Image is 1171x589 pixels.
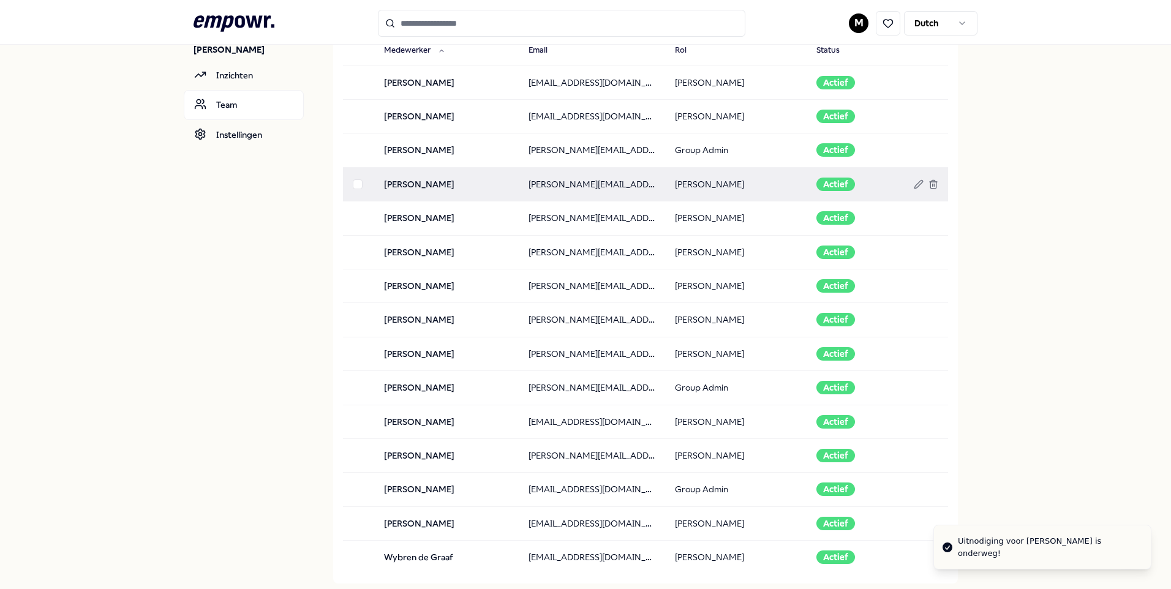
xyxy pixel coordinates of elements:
td: [PERSON_NAME][EMAIL_ADDRESS][DOMAIN_NAME] [519,438,665,472]
div: Actief [816,449,855,462]
td: [PERSON_NAME][EMAIL_ADDRESS][DOMAIN_NAME] [519,133,665,167]
td: [PERSON_NAME][EMAIL_ADDRESS][DOMAIN_NAME] [519,269,665,302]
div: Actief [816,76,855,89]
td: [PERSON_NAME] [665,66,807,99]
td: [PERSON_NAME][EMAIL_ADDRESS][DOMAIN_NAME] [519,303,665,337]
div: Actief [816,143,855,157]
td: [PERSON_NAME] [665,438,807,472]
td: [PERSON_NAME] [665,99,807,133]
td: [PERSON_NAME] [665,201,807,235]
td: [PERSON_NAME] [665,167,807,201]
td: [PERSON_NAME] [374,473,519,506]
td: [PERSON_NAME] [374,167,519,201]
div: Actief [816,110,855,123]
td: [PERSON_NAME] [374,438,519,472]
td: [PERSON_NAME][EMAIL_ADDRESS][DOMAIN_NAME] [519,371,665,405]
div: Uitnodiging voor [PERSON_NAME] is onderweg! [958,535,1141,559]
button: Status [807,39,864,63]
td: [PERSON_NAME] [374,269,519,302]
a: Team [184,90,304,119]
button: Email [519,39,572,63]
td: [PERSON_NAME] [665,506,807,540]
td: [PERSON_NAME][EMAIL_ADDRESS][DOMAIN_NAME] [519,235,665,269]
td: [PERSON_NAME] [374,99,519,133]
div: Actief [816,178,855,191]
td: [PERSON_NAME] [374,405,519,438]
td: [PERSON_NAME] [374,66,519,99]
td: [PERSON_NAME] [374,201,519,235]
td: [PERSON_NAME] [665,405,807,438]
td: [PERSON_NAME] [374,133,519,167]
td: [EMAIL_ADDRESS][DOMAIN_NAME] [519,473,665,506]
td: [EMAIL_ADDRESS][DOMAIN_NAME] [519,405,665,438]
a: Instellingen [184,120,304,149]
td: [PERSON_NAME] [665,337,807,370]
button: Rol [665,39,711,63]
div: Actief [816,482,855,496]
div: Actief [816,313,855,326]
td: [PERSON_NAME] [374,235,519,269]
div: Actief [816,415,855,429]
td: [EMAIL_ADDRESS][DOMAIN_NAME] [519,66,665,99]
td: [PERSON_NAME][EMAIL_ADDRESS][DOMAIN_NAME] [519,201,665,235]
button: Medewerker [374,39,455,63]
td: [PERSON_NAME] [374,371,519,405]
td: [PERSON_NAME][EMAIL_ADDRESS][DOMAIN_NAME] [519,337,665,370]
td: Group Admin [665,371,807,405]
p: [PERSON_NAME] [194,43,304,56]
td: [EMAIL_ADDRESS][DOMAIN_NAME] [519,506,665,540]
td: Group Admin [665,133,807,167]
div: Actief [816,381,855,394]
div: Actief [816,279,855,293]
td: Group Admin [665,473,807,506]
td: [PERSON_NAME][EMAIL_ADDRESS][DOMAIN_NAME] [519,167,665,201]
td: [PERSON_NAME] [665,303,807,337]
div: Actief [816,211,855,225]
td: [EMAIL_ADDRESS][DOMAIN_NAME] [519,99,665,133]
div: Actief [816,347,855,361]
td: [PERSON_NAME] [374,303,519,337]
td: [PERSON_NAME] [374,337,519,370]
a: Inzichten [184,61,304,90]
td: [PERSON_NAME] [665,235,807,269]
td: [PERSON_NAME] [665,269,807,302]
button: M [849,13,868,33]
td: [PERSON_NAME] [374,506,519,540]
input: Search for products, categories or subcategories [378,10,745,37]
div: Actief [816,517,855,530]
div: Actief [816,246,855,259]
